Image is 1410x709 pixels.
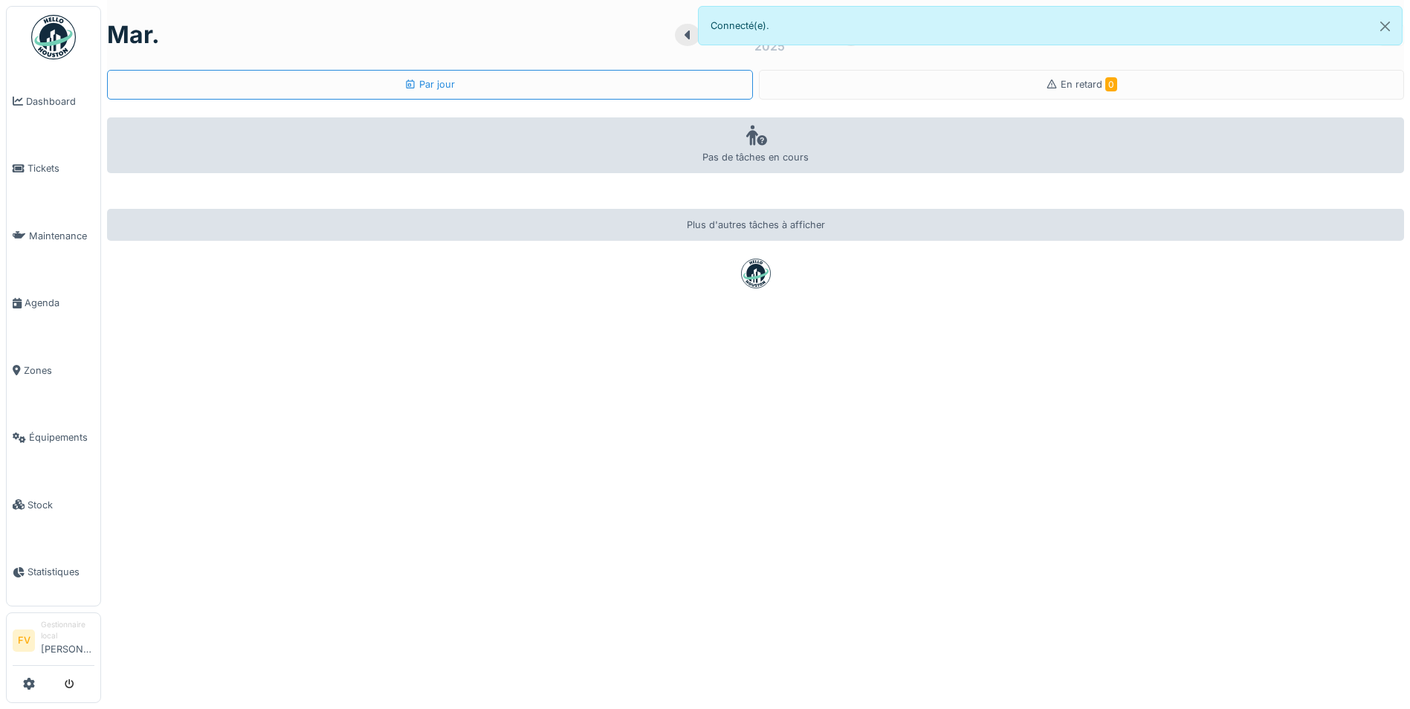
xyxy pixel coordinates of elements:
span: Statistiques [28,565,94,579]
img: Badge_color-CXgf-gQk.svg [31,15,76,59]
div: Gestionnaire local [41,619,94,642]
span: Dashboard [26,94,94,109]
li: [PERSON_NAME] [41,619,94,662]
a: FV Gestionnaire local[PERSON_NAME] [13,619,94,666]
span: Stock [28,498,94,512]
a: Stock [7,471,100,539]
h1: mar. [107,21,160,49]
div: Connecté(e). [698,6,1403,45]
a: Zones [7,337,100,404]
span: Tickets [28,161,94,175]
a: Maintenance [7,202,100,270]
span: Équipements [29,430,94,444]
a: Dashboard [7,68,100,135]
div: Par jour [404,77,455,91]
span: Zones [24,363,94,378]
button: Close [1368,7,1402,46]
div: Pas de tâches en cours [107,117,1404,173]
div: Plus d'autres tâches à afficher [107,209,1404,241]
a: Tickets [7,135,100,203]
a: Agenda [7,270,100,337]
span: Maintenance [29,229,94,243]
a: Statistiques [7,539,100,606]
span: Agenda [25,296,94,310]
img: badge-BVDL4wpA.svg [741,259,771,288]
span: 0 [1105,77,1117,91]
a: Équipements [7,404,100,472]
div: 2025 [754,37,785,55]
span: En retard [1061,79,1117,90]
li: FV [13,629,35,652]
